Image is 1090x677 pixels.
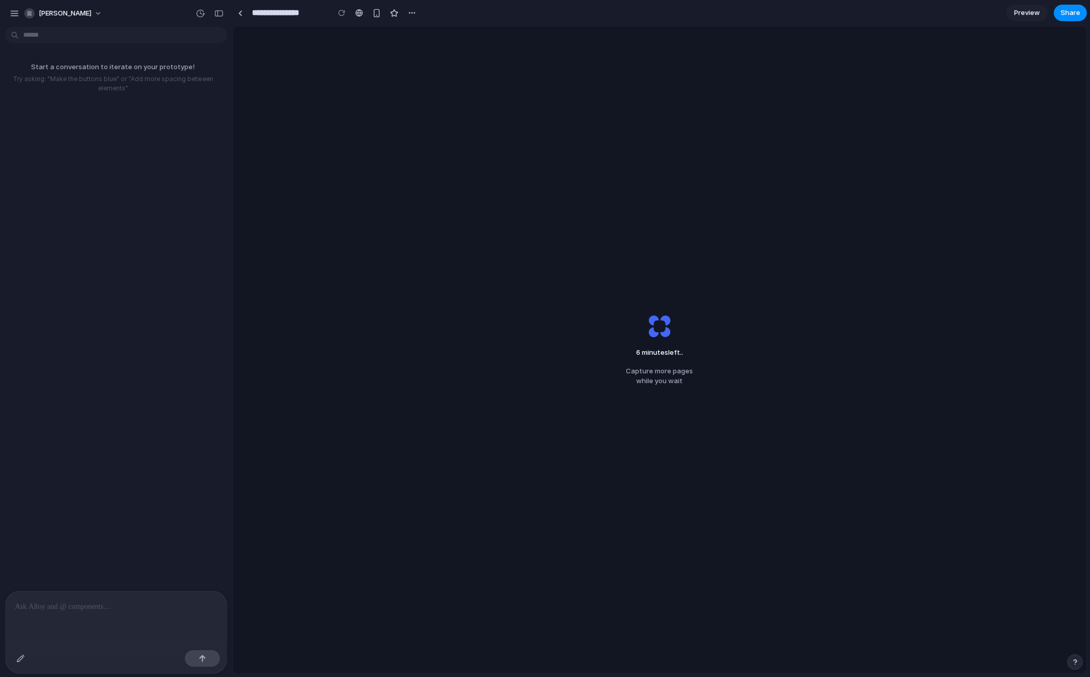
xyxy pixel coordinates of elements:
[4,62,222,72] p: Start a conversation to iterate on your prototype!
[20,5,107,22] button: [PERSON_NAME]
[39,8,91,19] span: [PERSON_NAME]
[4,74,222,93] p: Try asking: "Make the buttons blue" or "Add more spacing between elements"
[631,348,688,358] span: minutes left ..
[1014,8,1040,18] span: Preview
[1061,8,1080,18] span: Share
[1006,5,1048,21] a: Preview
[626,366,693,386] span: Capture more pages while you wait
[1054,5,1087,21] button: Share
[637,348,641,356] span: 6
